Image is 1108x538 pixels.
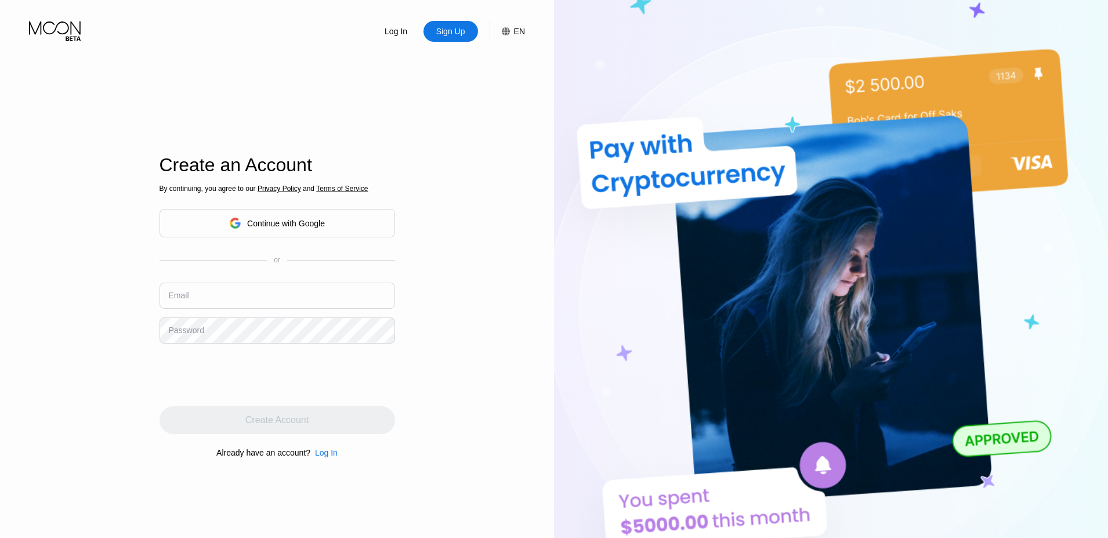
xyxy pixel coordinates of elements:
[369,21,423,42] div: Log In
[301,185,317,193] span: and
[316,185,368,193] span: Terms of Service
[274,256,280,264] div: or
[423,21,478,42] div: Sign Up
[514,27,525,36] div: EN
[490,21,525,42] div: EN
[435,26,466,37] div: Sign Up
[169,291,189,300] div: Email
[315,448,338,457] div: Log In
[310,448,338,457] div: Log In
[160,154,395,176] div: Create an Account
[258,185,301,193] span: Privacy Policy
[169,326,204,335] div: Password
[216,448,310,457] div: Already have an account?
[247,219,325,228] div: Continue with Google
[383,26,408,37] div: Log In
[160,352,336,398] iframe: reCAPTCHA
[160,185,395,193] div: By continuing, you agree to our
[160,209,395,237] div: Continue with Google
